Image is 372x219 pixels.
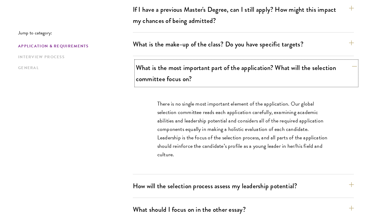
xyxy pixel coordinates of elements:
button: What is the make-up of the class? Do you have specific targets? [133,37,354,51]
p: There is no single most important element of the application. Our global selection committee read... [157,100,329,159]
button: If I have a previous Master's Degree, can I still apply? How might this impact my chances of bein... [133,3,354,27]
button: How will the selection process assess my leadership potential? [133,179,354,193]
button: What is the most important part of the application? What will the selection committee focus on? [136,61,357,86]
a: Interview Process [18,54,129,60]
a: General [18,65,129,71]
a: Application & Requirements [18,43,129,49]
button: What should I focus on in the other essay? [133,203,354,216]
p: Jump to category: [18,30,133,36]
